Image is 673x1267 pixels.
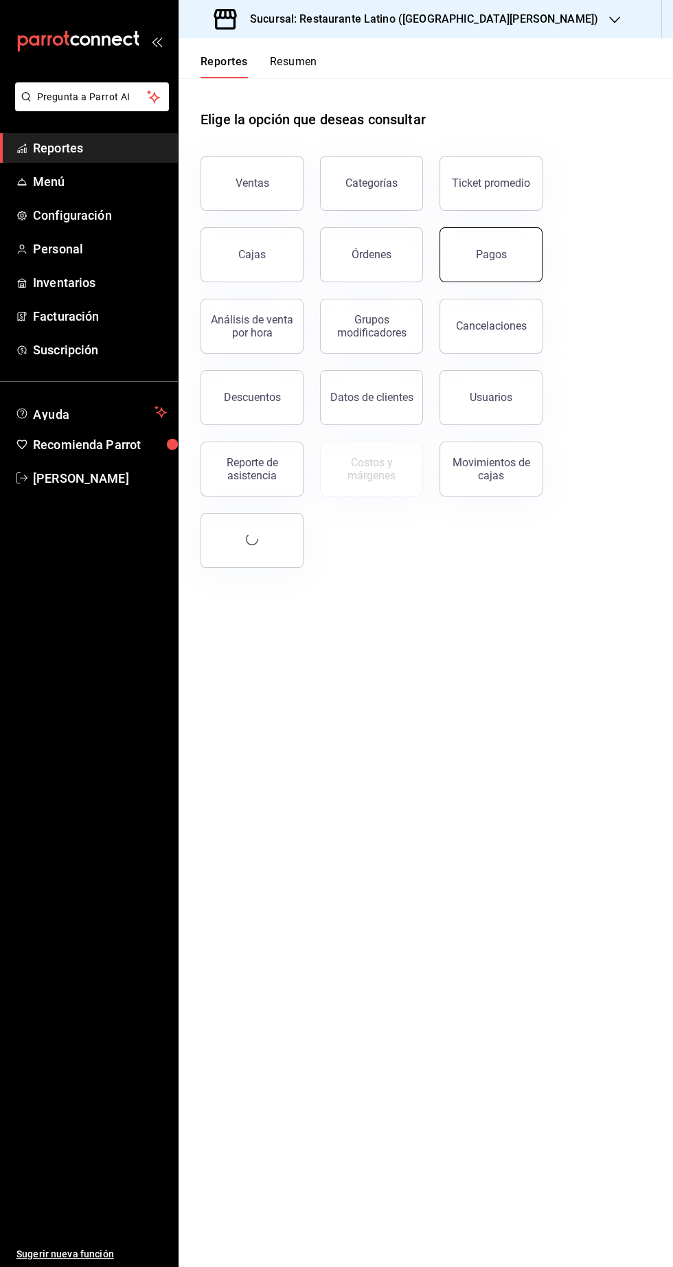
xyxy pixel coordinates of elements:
[151,36,162,47] button: open_drawer_menu
[440,227,543,282] button: Pagos
[456,319,527,332] div: Cancelaciones
[452,176,530,190] div: Ticket promedio
[201,227,304,282] button: Cajas
[16,1247,167,1262] span: Sugerir nueva función
[440,299,543,354] button: Cancelaciones
[345,176,398,190] div: Categorías
[201,55,248,78] button: Reportes
[329,456,414,482] div: Costos y márgenes
[320,156,423,211] button: Categorías
[238,248,266,261] div: Cajas
[33,404,149,420] span: Ayuda
[270,55,317,78] button: Resumen
[476,248,507,261] div: Pagos
[320,227,423,282] button: Órdenes
[448,456,534,482] div: Movimientos de cajas
[440,370,543,425] button: Usuarios
[470,391,512,404] div: Usuarios
[33,435,167,454] span: Recomienda Parrot
[33,206,167,225] span: Configuración
[33,469,167,488] span: [PERSON_NAME]
[10,100,169,114] a: Pregunta a Parrot AI
[440,442,543,496] button: Movimientos de cajas
[201,55,317,78] div: navigation tabs
[440,156,543,211] button: Ticket promedio
[33,341,167,359] span: Suscripción
[201,299,304,354] button: Análisis de venta por hora
[201,442,304,496] button: Reporte de asistencia
[209,456,295,482] div: Reporte de asistencia
[239,11,598,27] h3: Sucursal: Restaurante Latino ([GEOGRAPHIC_DATA][PERSON_NAME])
[33,273,167,292] span: Inventarios
[15,82,169,111] button: Pregunta a Parrot AI
[33,307,167,326] span: Facturación
[201,109,426,130] h1: Elige la opción que deseas consultar
[37,90,148,104] span: Pregunta a Parrot AI
[330,391,413,404] div: Datos de clientes
[352,248,391,261] div: Órdenes
[33,172,167,191] span: Menú
[224,391,281,404] div: Descuentos
[329,313,414,339] div: Grupos modificadores
[201,156,304,211] button: Ventas
[320,299,423,354] button: Grupos modificadores
[33,139,167,157] span: Reportes
[320,442,423,496] button: Contrata inventarios para ver este reporte
[33,240,167,258] span: Personal
[201,370,304,425] button: Descuentos
[236,176,269,190] div: Ventas
[320,370,423,425] button: Datos de clientes
[209,313,295,339] div: Análisis de venta por hora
